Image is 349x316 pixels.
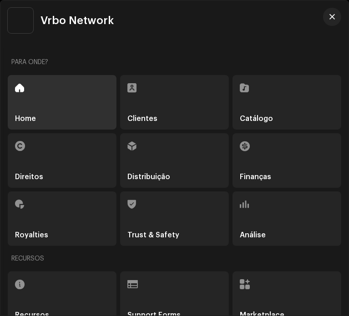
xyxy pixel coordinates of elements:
h5: Catálogo [240,115,273,122]
h5: Clientes [127,115,157,122]
h5: Royalties [15,231,48,239]
h5: Direitos [15,173,43,181]
re-a-nav-header: Para onde? [8,51,341,73]
h5: Análise [240,231,266,239]
h5: Distribuição [127,173,170,181]
span: Vrbo Network [40,15,114,26]
re-a-nav-header: Recursos [8,248,341,270]
h5: Home [15,115,36,122]
h5: Trust & Safety [127,231,179,239]
h5: Finanças [240,173,271,181]
img: 66bce8da-2cef-42a1-a8c4-ff775820a5f9 [8,8,33,33]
